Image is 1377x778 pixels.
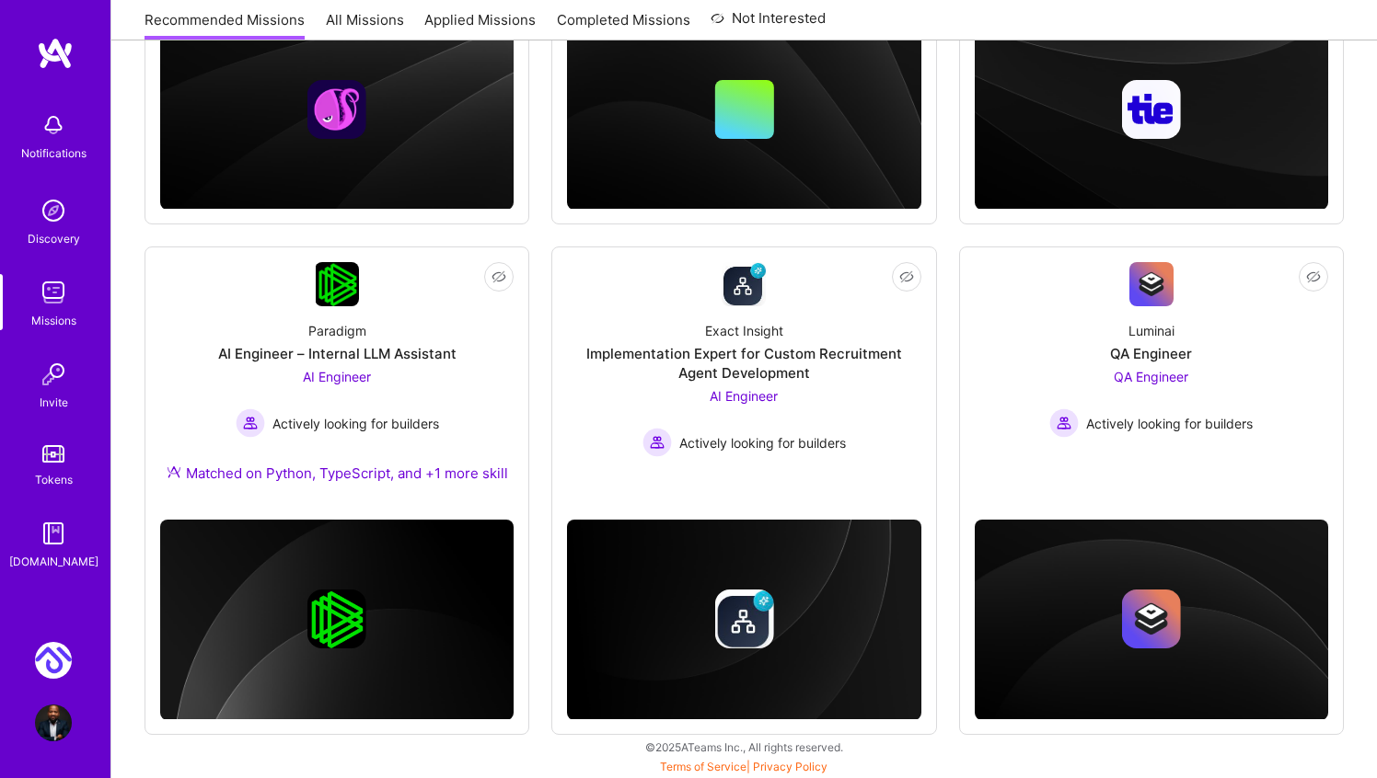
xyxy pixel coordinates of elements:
img: Actively looking for builders [1049,408,1079,438]
img: Company logo [714,589,773,648]
a: Company LogoParadigmAI Engineer – Internal LLM AssistantAI Engineer Actively looking for builders... [160,262,514,505]
span: Actively looking for builders [272,414,439,433]
a: All Missions [326,10,404,40]
i: icon EyeClosed [492,269,506,284]
div: Exact Insight [705,321,783,340]
div: Luminai [1128,321,1174,340]
span: AI Engineer [710,388,778,404]
i: icon EyeClosed [899,269,914,284]
div: AI Engineer – Internal LLM Assistant [218,344,457,363]
img: Ateam Purple Icon [167,464,181,479]
span: AI Engineer [303,369,371,384]
div: QA Engineer [1110,344,1192,363]
img: logo [37,37,74,70]
a: Completed Missions [557,10,690,40]
img: Monto: AI Payments Automation [35,642,72,679]
span: | [660,760,827,773]
img: Actively looking for builders [236,408,265,438]
div: Matched on Python, TypeScript, and +1 more skill [167,463,508,483]
img: User Avatar [35,704,72,741]
img: Company Logo [722,262,766,306]
img: Company logo [307,80,366,139]
div: Missions [31,311,76,330]
img: teamwork [35,274,72,311]
img: cover [975,520,1328,720]
div: [DOMAIN_NAME] [9,552,98,571]
a: Company LogoExact InsightImplementation Expert for Custom Recruitment Agent DevelopmentAI Enginee... [567,262,920,483]
i: icon EyeClosed [1306,269,1321,284]
span: QA Engineer [1114,369,1188,384]
img: Actively looking for builders [642,428,672,457]
div: Invite [40,393,68,412]
img: Company logo [1122,80,1181,139]
img: bell [35,107,72,143]
img: cover [160,520,514,720]
a: Company LogoLuminaiQA EngineerQA Engineer Actively looking for buildersActively looking for builders [975,262,1328,483]
img: tokens [42,445,64,463]
a: Not Interested [711,7,826,40]
span: Actively looking for builders [679,433,846,452]
div: Discovery [28,229,80,248]
a: User Avatar [30,704,76,741]
img: Company Logo [316,262,359,306]
span: Actively looking for builders [1086,414,1253,433]
img: discovery [35,192,72,229]
div: Tokens [35,470,73,489]
div: Notifications [21,143,87,163]
img: guide book [35,515,72,552]
img: Invite [35,356,72,393]
div: Paradigm [308,321,366,340]
img: Company logo [1122,589,1181,648]
div: © 2025 ATeams Inc., All rights reserved. [110,724,1377,770]
a: Privacy Policy [753,760,827,773]
a: Recommended Missions [145,10,305,40]
img: Company Logo [1129,262,1174,306]
a: Terms of Service [660,760,746,773]
img: cover [567,520,920,720]
div: Implementation Expert for Custom Recruitment Agent Development [567,344,920,383]
a: Monto: AI Payments Automation [30,642,76,679]
a: Applied Missions [424,10,536,40]
img: Company logo [307,589,366,648]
